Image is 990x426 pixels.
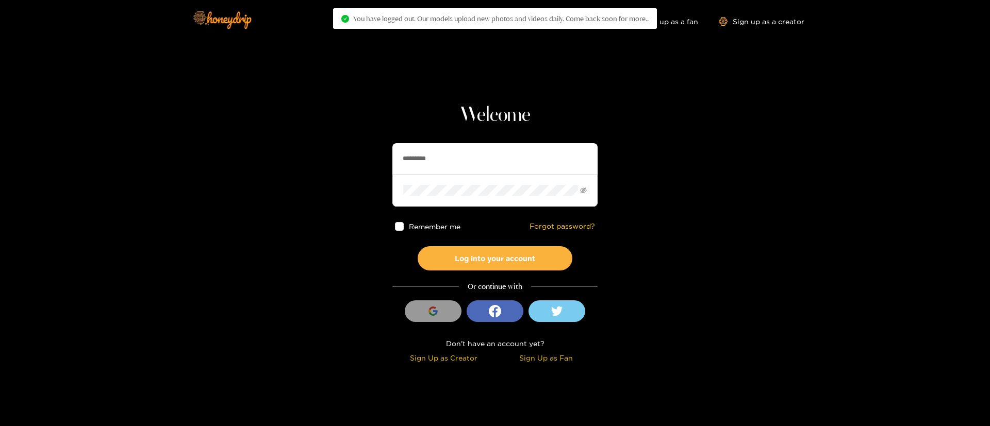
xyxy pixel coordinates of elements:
div: Don't have an account yet? [392,337,598,349]
span: You have logged out. Our models upload new photos and videos daily. Come back soon for more.. [353,14,649,23]
div: Sign Up as Creator [395,352,492,364]
h1: Welcome [392,103,598,128]
div: Sign Up as Fan [498,352,595,364]
span: eye-invisible [580,187,587,194]
div: Or continue with [392,281,598,293]
a: Forgot password? [530,222,595,231]
a: Sign up as a creator [719,17,804,26]
span: Remember me [409,223,460,230]
a: Sign up as a fan [628,17,698,26]
button: Log into your account [418,246,572,270]
span: check-circle [341,15,349,23]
